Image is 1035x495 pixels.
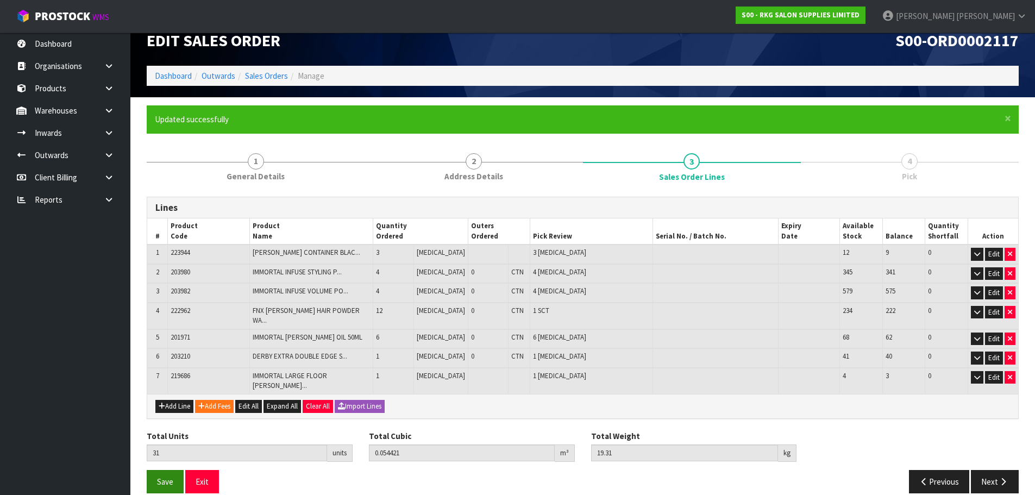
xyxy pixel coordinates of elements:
span: 223944 [171,248,190,257]
span: 203980 [171,267,190,277]
th: Product Name [249,218,373,245]
span: [MEDICAL_DATA] [417,333,465,342]
div: m³ [555,444,575,462]
button: Clear All [303,400,333,413]
span: 1 [376,371,379,380]
span: IMMORTAL INFUSE STYLING P... [253,267,342,277]
span: 0 [471,352,474,361]
span: 4 [376,286,379,296]
button: Edit [985,248,1003,261]
span: IMMORTAL [PERSON_NAME] OIL 50ML [253,333,362,342]
th: Available Stock [839,218,882,245]
button: Next [971,470,1019,493]
span: 3 [156,286,159,296]
th: Balance [882,218,925,245]
span: 0 [471,306,474,315]
button: Edit [985,352,1003,365]
h3: Lines [155,203,1010,213]
button: Edit [985,371,1003,384]
span: 3 [MEDICAL_DATA] [533,248,586,257]
span: S00-ORD0002117 [895,30,1019,51]
span: [MEDICAL_DATA] [417,352,465,361]
span: CTN [511,286,524,296]
small: WMS [92,12,109,22]
th: Action [968,218,1018,245]
span: 1 [MEDICAL_DATA] [533,352,586,361]
th: Quantity Ordered [373,218,468,245]
a: Dashboard [155,71,192,81]
span: 4 [MEDICAL_DATA] [533,267,586,277]
span: [MEDICAL_DATA] [417,248,465,257]
span: 41 [843,352,849,361]
span: 0 [928,267,931,277]
span: 1 [248,153,264,170]
span: 0 [471,286,474,296]
th: Expiry Date [778,218,839,245]
span: ProStock [35,9,90,23]
span: 203210 [171,352,190,361]
span: 62 [886,333,892,342]
span: Manage [298,71,324,81]
th: Quantity Shortfall [925,218,968,245]
span: 579 [843,286,852,296]
button: Edit All [235,400,262,413]
span: 0 [928,248,931,257]
span: 3 [683,153,700,170]
span: CTN [511,333,524,342]
span: 234 [843,306,852,315]
span: 341 [886,267,895,277]
span: [MEDICAL_DATA] [417,306,465,315]
span: 1 [MEDICAL_DATA] [533,371,586,380]
span: 0 [471,267,474,277]
button: Edit [985,286,1003,299]
span: 0 [928,286,931,296]
span: 0 [471,333,474,342]
span: 201971 [171,333,190,342]
span: IMMORTAL LARGE FLOOR [PERSON_NAME]... [253,371,327,390]
span: 3 [886,371,889,380]
span: 6 [376,333,379,342]
a: Outwards [202,71,235,81]
input: Total Units [147,444,327,461]
span: 1 SCT [533,306,549,315]
span: 9 [886,248,889,257]
span: 3 [376,248,379,257]
button: Add Fees [195,400,234,413]
span: CTN [511,352,524,361]
span: 0 [928,352,931,361]
span: [PERSON_NAME] [896,11,955,21]
span: 2 [466,153,482,170]
span: [PERSON_NAME] CONTAINER BLAC... [253,248,360,257]
span: 0 [928,371,931,380]
th: Outers Ordered [468,218,530,245]
input: Total Cubic [369,444,555,461]
span: 7 [156,371,159,380]
span: 6 [156,352,159,361]
span: 1 [156,248,159,257]
button: Expand All [264,400,301,413]
span: 12 [376,306,382,315]
span: 6 [MEDICAL_DATA] [533,333,586,342]
span: 4 [156,306,159,315]
button: Exit [185,470,219,493]
span: 40 [886,352,892,361]
span: Updated successfully [155,114,229,124]
span: 4 [843,371,846,380]
span: [MEDICAL_DATA] [417,286,465,296]
span: CTN [511,267,524,277]
button: Previous [909,470,970,493]
span: 2 [156,267,159,277]
span: 222 [886,306,895,315]
button: Edit [985,333,1003,346]
button: Edit [985,306,1003,319]
button: Add Line [155,400,193,413]
th: Serial No. / Batch No. [653,218,779,245]
input: Total Weight [591,444,779,461]
span: 68 [843,333,849,342]
span: Pick [902,171,917,182]
span: Save [157,477,173,487]
span: Address Details [444,171,503,182]
div: kg [778,444,796,462]
th: Pick Review [530,218,653,245]
span: 0 [928,333,931,342]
